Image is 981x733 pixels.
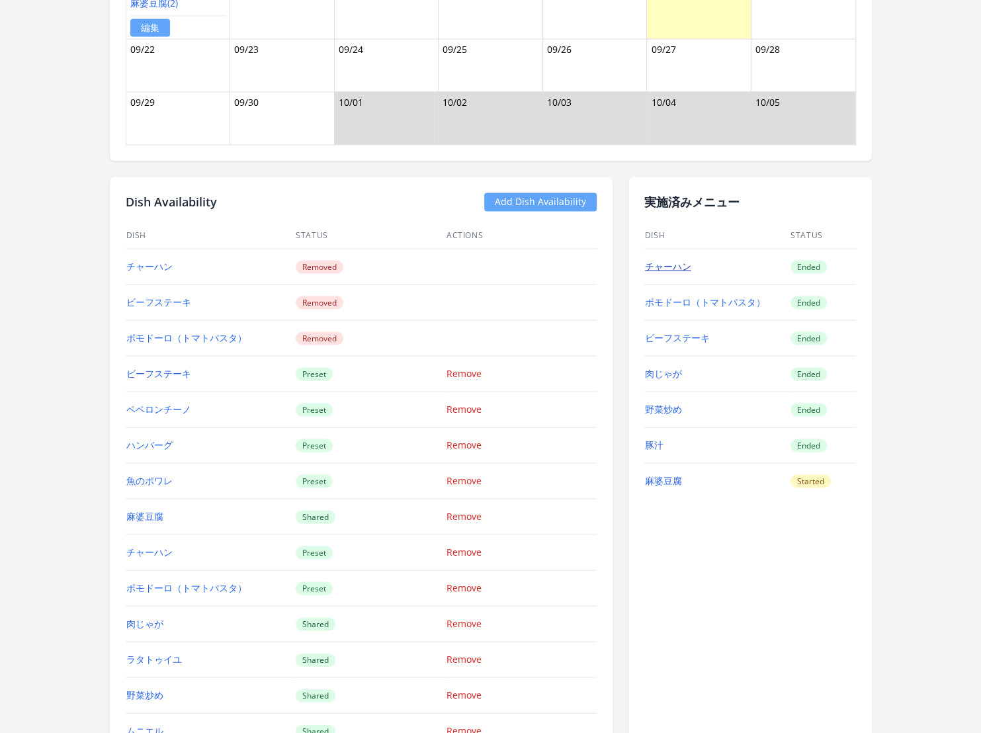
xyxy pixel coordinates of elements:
a: Remove [447,474,482,486]
td: 09/29 [126,91,230,144]
a: Remove [447,652,482,665]
span: Shared [296,689,335,702]
td: 09/24 [334,38,439,91]
td: 10/03 [542,91,647,144]
td: 10/04 [647,91,751,144]
a: ポモドーロ（トマトパスタ） [126,581,247,593]
a: チャーハン [126,545,173,558]
span: Preset [296,546,333,559]
span: Removed [296,331,343,345]
span: Shared [296,510,335,523]
h2: Dish Availability [126,193,217,211]
span: Removed [296,260,343,273]
span: Preset [296,474,333,488]
h2: 実施済みメニュー [644,193,856,211]
span: Ended [790,367,827,380]
a: Remove [447,617,482,629]
a: Remove [447,402,482,415]
a: 肉じゃが [645,366,682,379]
a: Remove [447,438,482,451]
span: Ended [790,331,827,345]
a: 編集 [130,19,170,36]
a: ポモドーロ（トマトパスタ） [126,331,247,343]
a: Remove [447,545,482,558]
a: チャーハン [645,259,691,272]
td: 09/25 [439,38,543,91]
td: 09/28 [751,38,855,91]
a: ラタトゥイユ [126,652,182,665]
span: Preset [296,439,333,452]
span: Ended [790,439,827,452]
a: ペペロンチーノ [126,402,191,415]
a: 肉じゃが [126,617,163,629]
th: Dish [644,222,790,249]
span: Ended [790,260,827,273]
span: Ended [790,403,827,416]
a: ビーフステーキ [126,366,191,379]
th: Dish [126,222,296,249]
td: 09/30 [230,91,335,144]
a: ハンバーグ [126,438,173,451]
td: 10/02 [439,91,543,144]
a: Remove [447,688,482,701]
td: 09/22 [126,38,230,91]
a: Remove [447,581,482,593]
a: 魚のポワレ [126,474,173,486]
th: Actions [446,222,597,249]
a: Add Dish Availability [484,193,597,211]
td: 10/01 [334,91,439,144]
th: Status [790,222,856,249]
td: 09/27 [647,38,751,91]
a: 豚汁 [645,438,663,451]
a: 麻婆豆腐 [126,509,163,522]
a: 野菜炒め [126,688,163,701]
a: Remove [447,366,482,379]
td: 10/05 [751,91,855,144]
span: Shared [296,653,335,666]
a: ビーフステーキ [126,295,191,308]
a: チャーハン [126,259,173,272]
span: Preset [296,582,333,595]
span: Preset [296,403,333,416]
a: ポモドーロ（トマトパスタ） [645,295,765,308]
span: Started [790,474,831,488]
a: 麻婆豆腐 [645,474,682,486]
span: Preset [296,367,333,380]
span: Ended [790,296,827,309]
a: 野菜炒め [645,402,682,415]
th: Status [295,222,446,249]
a: Remove [447,509,482,522]
td: 09/26 [542,38,647,91]
span: Removed [296,296,343,309]
td: 09/23 [230,38,335,91]
a: ビーフステーキ [645,331,710,343]
span: Shared [296,617,335,630]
